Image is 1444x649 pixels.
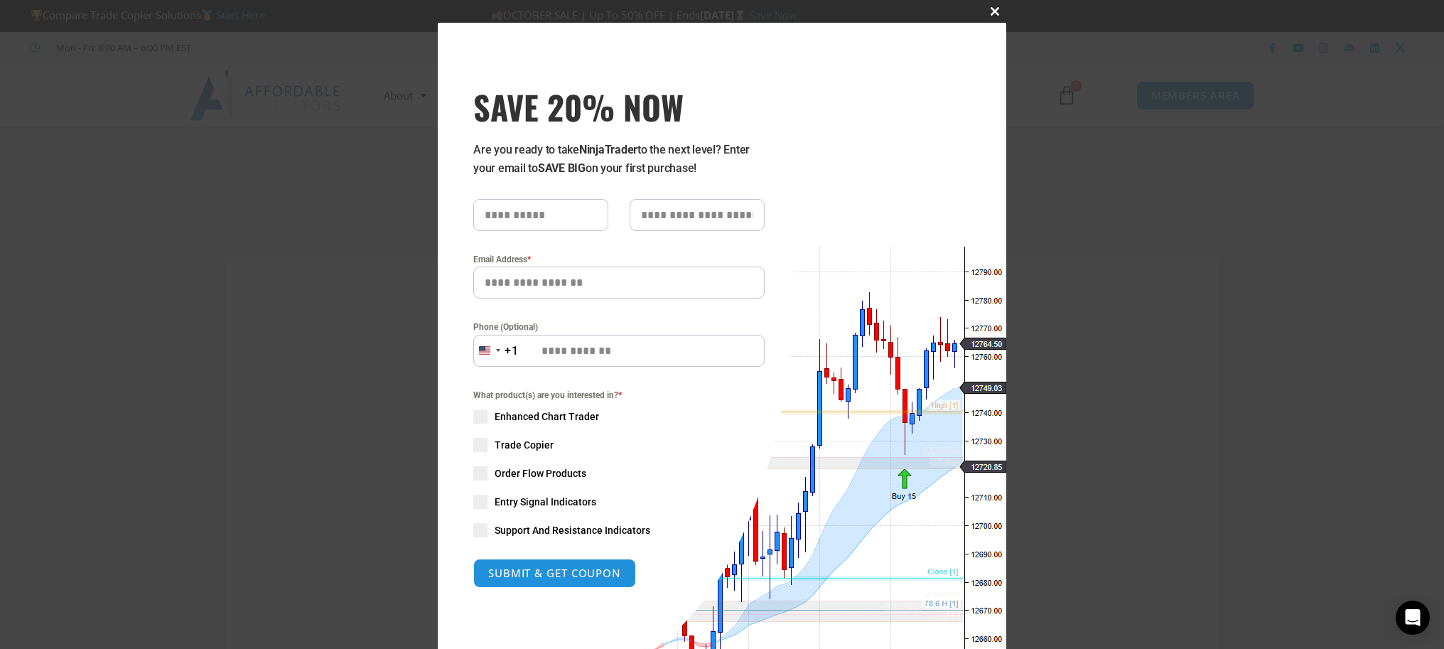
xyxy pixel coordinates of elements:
[473,559,636,588] button: SUBMIT & GET COUPON
[495,438,554,452] span: Trade Copier
[473,495,765,509] label: Entry Signal Indicators
[495,466,586,481] span: Order Flow Products
[473,438,765,452] label: Trade Copier
[473,409,765,424] label: Enhanced Chart Trader
[538,161,586,175] strong: SAVE BIG
[495,523,650,537] span: Support And Resistance Indicators
[495,409,599,424] span: Enhanced Chart Trader
[1396,601,1430,635] div: Open Intercom Messenger
[473,335,519,367] button: Selected country
[473,466,765,481] label: Order Flow Products
[473,320,765,334] label: Phone (Optional)
[473,252,765,267] label: Email Address
[473,141,765,178] p: Are you ready to take to the next level? Enter your email to on your first purchase!
[473,388,765,402] span: What product(s) are you interested in?
[505,342,519,360] div: +1
[473,523,765,537] label: Support And Resistance Indicators
[579,143,637,156] strong: NinjaTrader
[473,87,765,127] h3: SAVE 20% NOW
[495,495,596,509] span: Entry Signal Indicators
